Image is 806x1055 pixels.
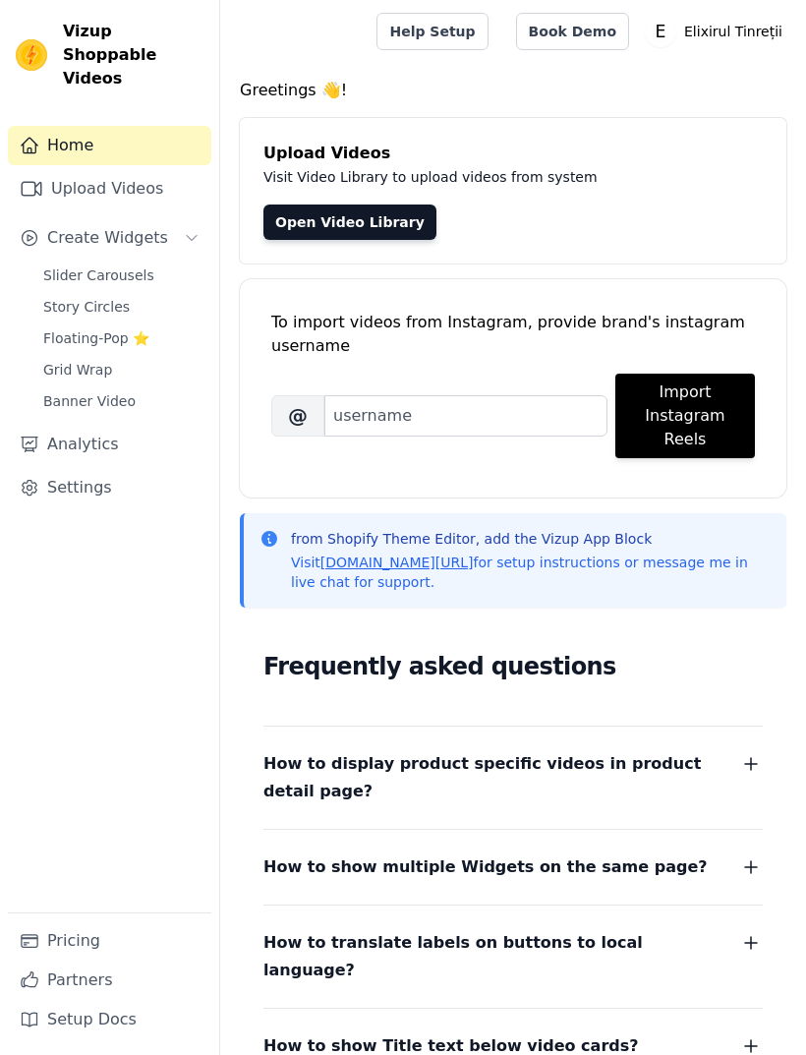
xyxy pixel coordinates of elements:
span: Slider Carousels [43,265,154,285]
span: Vizup Shoppable Videos [63,20,203,90]
img: Vizup [16,39,47,71]
input: username [324,395,607,437]
a: Analytics [8,425,211,464]
button: How to display product specific videos in product detail page? [263,750,763,805]
a: [DOMAIN_NAME][URL] [320,555,474,570]
a: Open Video Library [263,205,436,240]
span: How to translate labels on buttons to local language? [263,929,716,984]
h2: Frequently asked questions [263,647,763,686]
button: How to show multiple Widgets on the same page? [263,853,763,881]
button: How to translate labels on buttons to local language? [263,929,763,984]
a: Pricing [8,921,211,961]
span: How to show multiple Widgets on the same page? [263,853,708,881]
a: Slider Carousels [31,262,211,289]
a: Settings [8,468,211,507]
p: from Shopify Theme Editor, add the Vizup App Block [291,529,771,549]
a: Grid Wrap [31,356,211,383]
a: Floating-Pop ⭐ [31,324,211,352]
a: Banner Video [31,387,211,415]
span: Banner Video [43,391,136,411]
button: Import Instagram Reels [615,374,755,458]
a: Help Setup [376,13,488,50]
span: Grid Wrap [43,360,112,380]
a: Book Demo [516,13,629,50]
a: Partners [8,961,211,1000]
div: To import videos from Instagram, provide brand's instagram username [271,311,755,358]
a: Home [8,126,211,165]
h4: Upload Videos [263,142,763,165]
span: @ [271,395,324,437]
span: How to display product specific videos in product detail page? [263,750,716,805]
text: E [656,22,666,41]
a: Upload Videos [8,169,211,208]
button: Create Widgets [8,218,211,258]
span: Create Widgets [47,226,168,250]
p: Visit for setup instructions or message me in live chat for support. [291,553,771,592]
p: Visit Video Library to upload videos from system [263,165,763,189]
h4: Greetings 👋! [240,79,786,102]
button: E Elixirul Tinreții [645,14,790,49]
p: Elixirul Tinreții [676,14,790,49]
a: Story Circles [31,293,211,321]
span: Story Circles [43,297,130,317]
a: Setup Docs [8,1000,211,1039]
span: Floating-Pop ⭐ [43,328,149,348]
